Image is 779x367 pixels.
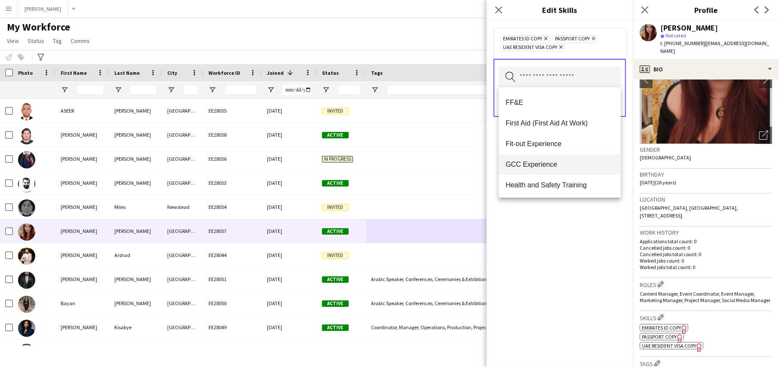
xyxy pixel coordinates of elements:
button: Open Filter Menu [322,86,330,94]
span: Tag [53,37,62,45]
span: My Workforce [7,21,70,34]
div: [PERSON_NAME] [55,147,109,171]
div: [PERSON_NAME] [109,99,162,122]
span: Last Name [114,70,140,76]
span: FF&E [506,98,614,107]
div: [PERSON_NAME] [109,339,162,363]
div: Miles [109,195,162,219]
div: [PERSON_NAME] [55,123,109,147]
span: View [7,37,19,45]
span: Active [322,300,349,307]
div: Kisakye [109,315,162,339]
span: Active [322,180,349,187]
p: Worked jobs count: 0 [640,257,772,264]
input: Status Filter Input [337,85,361,95]
div: EE28054 [203,195,262,219]
div: EE28052 [203,339,262,363]
div: [PERSON_NAME] [55,267,109,291]
input: Tags Filter Input [386,85,731,95]
img: Sohail Coutinho [18,175,35,193]
span: [GEOGRAPHIC_DATA], [GEOGRAPHIC_DATA], [STREET_ADDRESS] [640,205,738,219]
span: [DATE] (26 years) [640,179,676,186]
span: Status [28,37,44,45]
div: [GEOGRAPHIC_DATA] [162,267,203,291]
div: [PERSON_NAME] [109,123,162,147]
div: Arabic Speaker, Conferences, Ceremonies & Exhibitions, Coordinator, Manager, Mega Project, Operat... [366,267,736,291]
div: [GEOGRAPHIC_DATA] [162,315,203,339]
div: [GEOGRAPHIC_DATA] [162,219,203,243]
div: Coordinator, Manager, Operations, Production, Project Planning & Management, Sales & Business Dev... [366,315,736,339]
h3: Location [640,196,772,203]
span: Joined [267,70,284,76]
span: Health and Safety Training [506,181,614,189]
div: [DATE] [262,267,317,291]
div: [PERSON_NAME] [55,219,109,243]
div: [DATE] [262,315,317,339]
h3: Roles [640,280,772,289]
span: Emirates ID copy [503,36,542,43]
div: [DATE] [262,99,317,122]
span: UAE Resident Visa copy [642,343,696,349]
span: Status [322,70,339,76]
button: [PERSON_NAME] [18,0,68,17]
div: Bayan [55,291,109,315]
h3: Edit Skills [487,4,633,15]
span: Emirates ID copy [642,324,681,331]
p: Applications total count: 0 [640,238,772,245]
span: Workforce ID [209,70,240,76]
span: Fit-out Experience [506,140,614,148]
div: [DATE] [262,147,317,171]
div: [DATE] [262,171,317,195]
span: Passport copy [642,333,677,340]
img: ASEER SYED [18,103,35,120]
div: [PERSON_NAME] [109,219,162,243]
h3: Birthday [640,171,772,178]
div: [PERSON_NAME] [660,24,718,32]
span: Invited [322,204,349,211]
p: Cancelled jobs total count: 0 [640,251,772,257]
a: View [3,35,22,46]
div: EE28055 [203,99,262,122]
img: Varshita Nandagopal [18,223,35,241]
div: [GEOGRAPHIC_DATA] [162,147,203,171]
div: [GEOGRAPHIC_DATA] [162,243,203,267]
span: | [EMAIL_ADDRESS][DOMAIN_NAME] [660,40,769,54]
div: Arabic Speaker, Conferences, Ceremonies & Exhibitions, Consultants, Coordinator, Creative Design ... [366,291,736,315]
a: Tag [49,35,65,46]
div: [PERSON_NAME] [55,315,109,339]
div: [DATE] [262,339,317,363]
div: [DATE] [262,195,317,219]
span: [DEMOGRAPHIC_DATA] [640,154,691,161]
div: [PERSON_NAME] [109,291,162,315]
div: Bio [633,59,779,80]
span: Active [322,276,349,283]
button: Open Filter Menu [267,86,275,94]
button: Open Filter Menu [209,86,216,94]
div: [PERSON_NAME] [55,171,109,195]
a: Comms [67,35,93,46]
div: EE28050 [203,291,262,315]
div: EE28049 [203,315,262,339]
img: Mohamed Hassan [18,151,35,168]
p: Worked jobs total count: 0 [640,264,772,270]
img: Ahmed Arshad [18,248,35,265]
div: Open photos pop-in [755,127,772,144]
div: [DATE] [262,219,317,243]
span: Active [322,324,349,331]
div: Consultants, Coordinator, Manager, Operations, Production [366,339,736,363]
span: Photo [18,70,33,76]
span: Tags [371,70,383,76]
app-action-btn: Advanced filters [36,52,46,62]
span: Not rated [666,32,686,39]
div: EE28051 [203,267,262,291]
input: Workforce ID Filter Input [224,85,257,95]
img: Crew avatar or photo [640,15,772,144]
input: Last Name Filter Input [130,85,157,95]
span: Content Manager, Event Coordinator, Event Manager, Marketing Manager, Project Manager, Social Med... [640,291,770,303]
span: t. [PHONE_NUMBER] [660,40,705,46]
span: GCC Experience [506,160,614,168]
h3: Gender [640,146,772,153]
span: UAE Resident Visa copy [503,44,557,51]
button: Open Filter Menu [61,86,68,94]
input: First Name Filter Input [76,85,104,95]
